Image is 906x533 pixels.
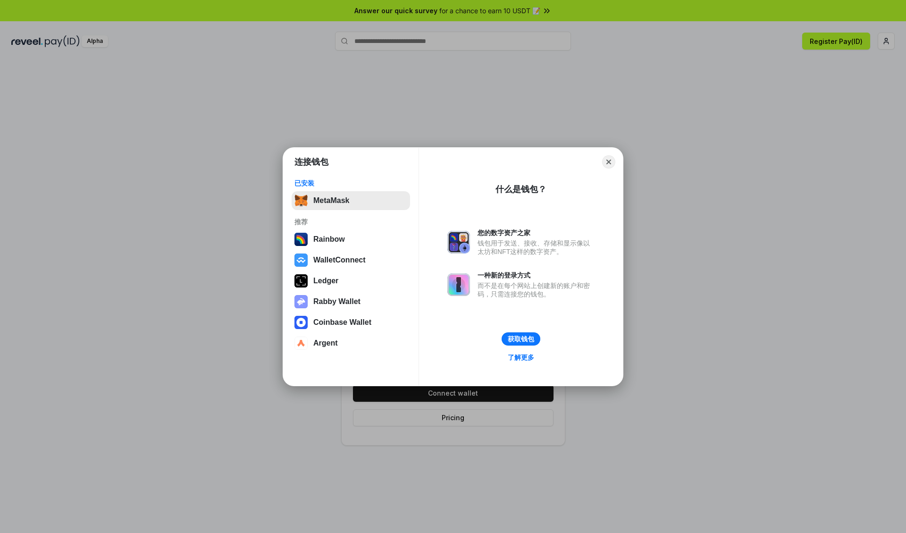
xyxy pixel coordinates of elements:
[502,351,540,364] a: 了解更多
[508,353,534,362] div: 了解更多
[602,155,615,169] button: Close
[292,230,410,249] button: Rainbow
[313,235,345,244] div: Rainbow
[292,334,410,353] button: Argent
[294,233,308,246] img: svg+xml,%3Csvg%20width%3D%22120%22%20height%3D%22120%22%20viewBox%3D%220%200%20120%20120%22%20fil...
[447,231,470,254] img: svg+xml,%3Csvg%20xmlns%3D%22http%3A%2F%2Fwww.w3.org%2F2000%2Fsvg%22%20fill%3D%22none%22%20viewBox...
[478,239,595,256] div: 钱包用于发送、接收、存储和显示像以太坊和NFT这样的数字资产。
[294,295,308,308] img: svg+xml,%3Csvg%20xmlns%3D%22http%3A%2F%2Fwww.w3.org%2F2000%2Fsvg%22%20fill%3D%22none%22%20viewBox...
[294,254,308,267] img: svg+xml,%3Csvg%20width%3D%2228%22%20height%3D%2228%22%20viewBox%3D%220%200%2028%2028%22%20fill%3D...
[294,274,308,288] img: svg+xml,%3Csvg%20xmlns%3D%22http%3A%2F%2Fwww.w3.org%2F2000%2Fsvg%22%20width%3D%2228%22%20height%3...
[313,196,349,205] div: MetaMask
[294,316,308,329] img: svg+xml,%3Csvg%20width%3D%2228%22%20height%3D%2228%22%20viewBox%3D%220%200%2028%2028%22%20fill%3D...
[294,179,407,187] div: 已安装
[508,335,534,343] div: 获取钱包
[292,292,410,311] button: Rabby Wallet
[447,273,470,296] img: svg+xml,%3Csvg%20xmlns%3D%22http%3A%2F%2Fwww.w3.org%2F2000%2Fsvg%22%20fill%3D%22none%22%20viewBox...
[478,228,595,237] div: 您的数字资产之家
[495,184,546,195] div: 什么是钱包？
[294,194,308,207] img: svg+xml,%3Csvg%20fill%3D%22none%22%20height%3D%2233%22%20viewBox%3D%220%200%2035%2033%22%20width%...
[502,332,540,346] button: 获取钱包
[313,339,338,347] div: Argent
[313,318,371,327] div: Coinbase Wallet
[292,251,410,270] button: WalletConnect
[294,337,308,350] img: svg+xml,%3Csvg%20width%3D%2228%22%20height%3D%2228%22%20viewBox%3D%220%200%2028%2028%22%20fill%3D...
[294,156,328,168] h1: 连接钱包
[478,271,595,279] div: 一种新的登录方式
[478,281,595,298] div: 而不是在每个网站上创建新的账户和密码，只需连接您的钱包。
[313,256,366,264] div: WalletConnect
[292,313,410,332] button: Coinbase Wallet
[313,297,361,306] div: Rabby Wallet
[313,277,338,285] div: Ledger
[294,218,407,226] div: 推荐
[292,191,410,210] button: MetaMask
[292,271,410,290] button: Ledger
